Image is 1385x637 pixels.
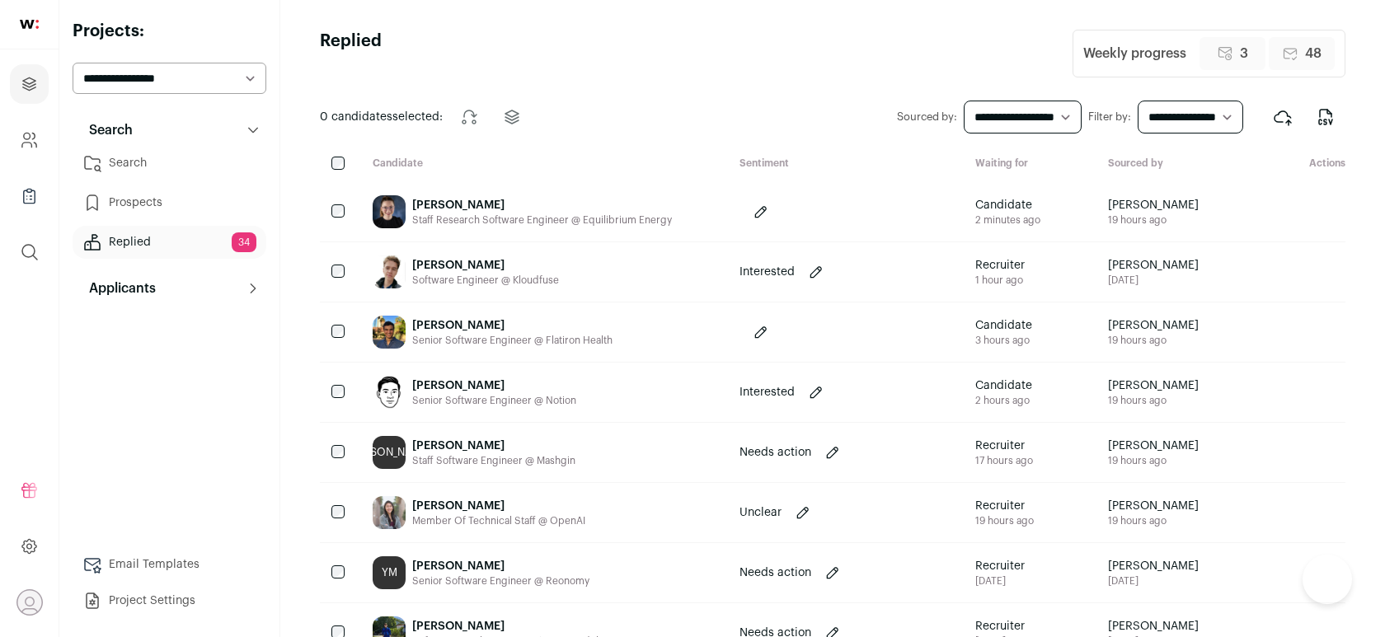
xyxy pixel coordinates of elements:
[1108,498,1199,514] span: [PERSON_NAME]
[1108,377,1199,394] span: [PERSON_NAME]
[412,394,576,407] div: Senior Software Engineer @ Notion
[412,334,613,347] div: Senior Software Engineer @ Flatiron Health
[373,496,406,529] img: ca6f8db8cba13ac7290b7f7043e0f1f2268d0dad6fbd84df56c94a00ab71ba40.jpg
[1240,44,1248,63] span: 3
[232,232,256,252] span: 34
[373,316,406,349] img: 5aacded2775a05e449f8b871cfeec4ad2be071aaba09de9c6daf864bc8bb10ac
[1263,97,1303,137] button: Export to ATS
[412,197,672,213] div: [PERSON_NAME]
[739,444,811,461] p: Needs action
[73,186,266,219] a: Prospects
[1108,454,1199,467] span: 19 hours ago
[373,436,406,469] div: [PERSON_NAME]
[412,274,559,287] div: Software Engineer @ Kloudfuse
[1306,97,1345,137] button: Export to CSV
[975,213,1040,227] div: 2 minutes ago
[73,548,266,581] a: Email Templates
[412,213,672,227] div: Staff Research Software Engineer @ Equilibrium Energy
[73,226,266,259] a: Replied34
[412,618,608,635] div: [PERSON_NAME]
[16,589,43,616] button: Open dropdown
[412,514,585,527] div: Member Of Technical Staff @ OpenAI
[1108,394,1199,407] span: 19 hours ago
[412,317,613,334] div: [PERSON_NAME]
[1083,44,1186,63] div: Weekly progress
[10,176,49,216] a: Company Lists
[1108,618,1199,635] span: [PERSON_NAME]
[412,454,575,467] div: Staff Software Engineer @ Mashgin
[975,454,1033,467] div: 17 hours ago
[975,317,1032,334] span: Candidate
[20,20,39,29] img: wellfound-shorthand-0d5821cbd27db2630d0214b213865d53afaa358527fdda9d0ea32b1df1b89c2c.svg
[726,157,962,172] div: Sentiment
[897,110,957,124] label: Sourced by:
[739,504,782,521] p: Unclear
[1253,157,1345,172] div: Actions
[1108,514,1199,527] span: 19 hours ago
[975,618,1025,635] span: Recruiter
[962,157,1095,172] div: Waiting for
[975,377,1032,394] span: Candidate
[1108,438,1199,454] span: [PERSON_NAME]
[373,556,406,589] div: YM
[373,195,406,228] img: 0344f588dfab605e90035dd760a9bbe4a405900e90b4a1adbc61f7805172eabf.jpg
[10,64,49,104] a: Projects
[975,197,1040,213] span: Candidate
[412,574,589,588] div: Senior Software Engineer @ Reonomy
[320,111,392,123] span: 0 candidates
[975,274,1025,287] div: 1 hour ago
[1108,558,1199,574] span: [PERSON_NAME]
[739,264,795,280] p: Interested
[373,255,406,288] img: 8615f1358d005685a200a42707994f555a32652497e9d54238fb69568a086e92.jpg
[975,498,1034,514] span: Recruiter
[975,334,1032,347] div: 3 hours ago
[73,20,266,43] h2: Projects:
[1108,197,1199,213] span: [PERSON_NAME]
[975,257,1025,274] span: Recruiter
[10,120,49,160] a: Company and ATS Settings
[739,384,795,400] p: Interested
[975,574,1025,588] div: [DATE]
[412,558,589,574] div: [PERSON_NAME]
[1108,574,1199,588] span: [DATE]
[359,157,726,172] div: Candidate
[739,564,811,581] p: Needs action
[975,438,1033,454] span: Recruiter
[1108,334,1199,347] span: 19 hours ago
[1095,157,1253,172] div: Sourced by
[73,272,266,305] button: Applicants
[412,498,585,514] div: [PERSON_NAME]
[1088,110,1131,124] label: Filter by:
[1108,213,1199,227] span: 19 hours ago
[1108,257,1199,274] span: [PERSON_NAME]
[412,438,575,454] div: [PERSON_NAME]
[79,120,133,140] p: Search
[73,114,266,147] button: Search
[73,584,266,617] a: Project Settings
[320,109,443,125] span: selected:
[79,279,156,298] p: Applicants
[73,147,266,180] a: Search
[412,257,559,274] div: [PERSON_NAME]
[975,558,1025,574] span: Recruiter
[1108,274,1199,287] span: [DATE]
[975,394,1032,407] div: 2 hours ago
[373,376,406,409] img: 265c598ab5f914b9d68885a26edecfa4b7941505870070d16c3e063029454ae0.jpg
[412,377,576,394] div: [PERSON_NAME]
[1305,44,1322,63] span: 48
[1303,555,1352,604] iframe: Help Scout Beacon - Open
[1108,317,1199,334] span: [PERSON_NAME]
[975,514,1034,527] div: 19 hours ago
[320,30,382,77] h1: Replied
